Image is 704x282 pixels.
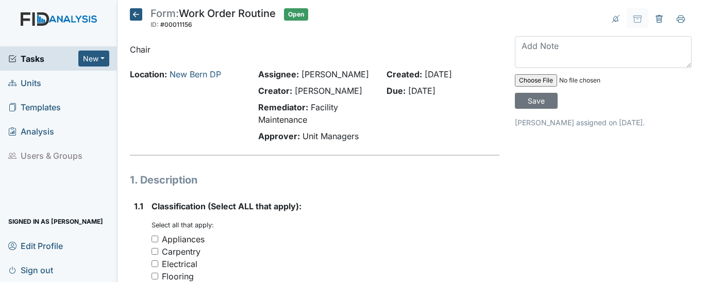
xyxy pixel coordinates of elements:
p: Chair [130,43,499,56]
small: Select all that apply: [152,221,214,229]
div: Electrical [162,258,197,270]
span: Signed in as [PERSON_NAME] [8,213,103,229]
span: Classification (Select ALL that apply): [152,201,301,211]
input: Flooring [152,273,158,279]
a: New Bern DP [170,69,221,79]
p: [PERSON_NAME] assigned on [DATE]. [515,117,692,128]
span: Analysis [8,123,54,139]
span: [PERSON_NAME] [301,69,369,79]
input: Appliances [152,236,158,242]
strong: Remediator: [258,102,308,112]
a: Tasks [8,53,78,65]
input: Electrical [152,260,158,267]
strong: Location: [130,69,167,79]
span: Form: [150,7,179,20]
div: Appliances [162,233,205,245]
input: Save [515,93,558,109]
strong: Approver: [258,131,300,141]
span: ID: [150,21,159,28]
span: #00011156 [160,21,192,28]
div: Carpentry [162,245,200,258]
span: Templates [8,99,61,115]
span: [DATE] [408,86,435,96]
label: 1.1 [134,200,143,212]
span: Unit Managers [303,131,359,141]
span: Open [284,8,308,21]
div: Work Order Routine [150,8,276,31]
strong: Assignee: [258,69,299,79]
span: [DATE] [425,69,452,79]
button: New [78,51,109,67]
strong: Creator: [258,86,292,96]
strong: Due: [387,86,406,96]
input: Carpentry [152,248,158,255]
span: Sign out [8,262,53,278]
h1: 1. Description [130,172,499,188]
strong: Created: [387,69,422,79]
span: [PERSON_NAME] [295,86,362,96]
span: Units [8,75,41,91]
span: Edit Profile [8,238,63,254]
